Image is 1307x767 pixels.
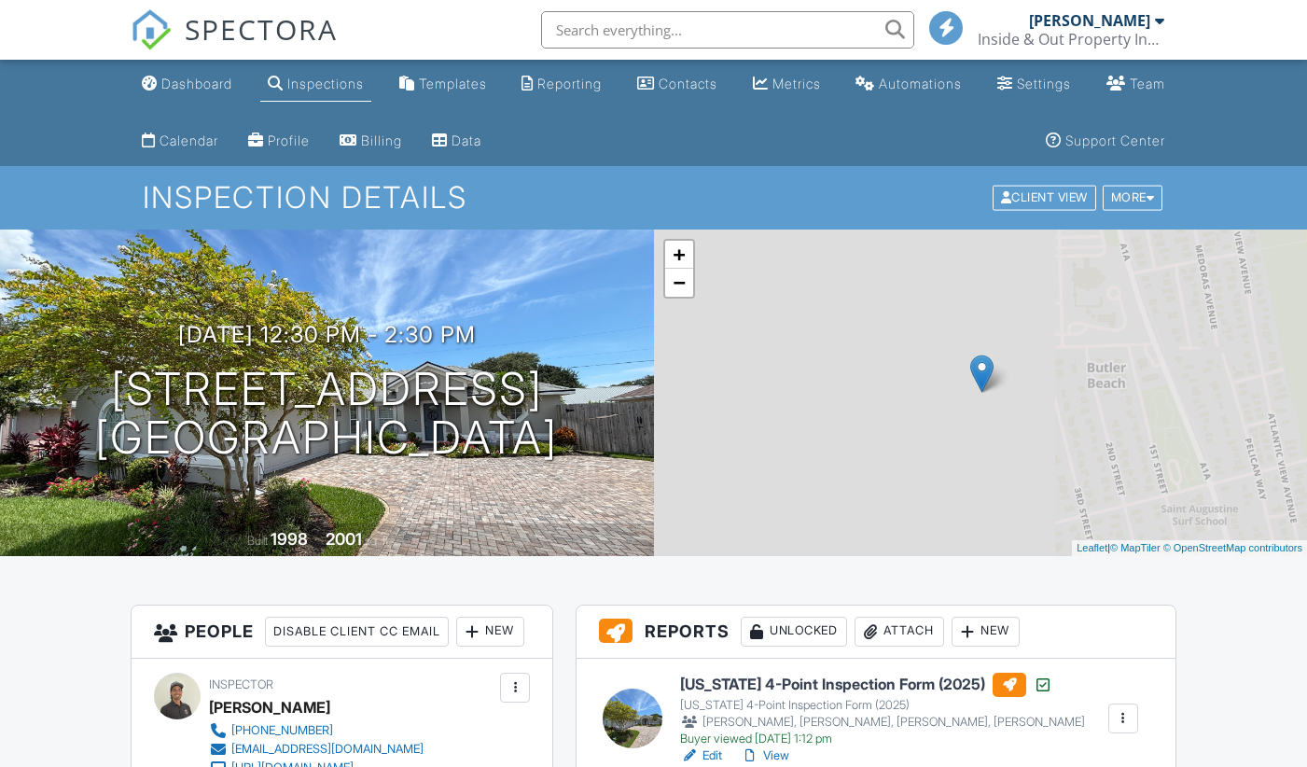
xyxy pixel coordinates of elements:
[1038,124,1173,159] a: Support Center
[131,9,172,50] img: The Best Home Inspection Software - Spectora
[160,132,218,148] div: Calendar
[1072,540,1307,556] div: |
[1029,11,1150,30] div: [PERSON_NAME]
[680,732,1085,746] div: Buyer viewed [DATE] 1:12 pm
[1099,67,1173,102] a: Team
[680,673,1085,697] h6: [US_STATE] 4-Point Inspection Form (2025)
[978,30,1164,49] div: Inside & Out Property Inspectors, Inc
[772,76,821,91] div: Metrics
[332,124,410,159] a: Billing
[268,132,310,148] div: Profile
[134,67,240,102] a: Dashboard
[680,713,1085,732] div: [PERSON_NAME], [PERSON_NAME], [PERSON_NAME], [PERSON_NAME]
[209,740,424,759] a: [EMAIL_ADDRESS][DOMAIN_NAME]
[952,617,1020,647] div: New
[361,132,402,148] div: Billing
[134,124,226,159] a: Calendar
[424,124,489,159] a: Data
[287,76,364,91] div: Inspections
[241,124,317,159] a: Company Profile
[630,67,725,102] a: Contacts
[231,723,333,738] div: [PHONE_NUMBER]
[1017,76,1071,91] div: Settings
[132,606,552,659] h3: People
[680,746,722,765] a: Edit
[365,534,391,548] span: sq. ft.
[143,181,1164,214] h1: Inspection Details
[993,186,1096,211] div: Client View
[265,617,449,647] div: Disable Client CC Email
[855,617,944,647] div: Attach
[209,693,330,721] div: [PERSON_NAME]
[131,25,338,64] a: SPECTORA
[659,76,717,91] div: Contacts
[95,365,558,464] h1: [STREET_ADDRESS] [GEOGRAPHIC_DATA]
[419,76,487,91] div: Templates
[665,269,693,297] a: Zoom out
[1130,76,1165,91] div: Team
[161,76,232,91] div: Dashboard
[178,322,476,347] h3: [DATE] 12:30 pm - 2:30 pm
[185,9,338,49] span: SPECTORA
[680,673,1085,747] a: [US_STATE] 4-Point Inspection Form (2025) [US_STATE] 4-Point Inspection Form (2025) [PERSON_NAME]...
[1110,542,1161,553] a: © MapTiler
[209,677,273,691] span: Inspector
[326,529,362,549] div: 2001
[741,746,789,765] a: View
[741,617,847,647] div: Unlocked
[1103,186,1163,211] div: More
[541,11,914,49] input: Search everything...
[680,698,1085,713] div: [US_STATE] 4-Point Inspection Form (2025)
[577,606,1175,659] h3: Reports
[991,189,1101,203] a: Client View
[456,617,524,647] div: New
[537,76,602,91] div: Reporting
[231,742,424,757] div: [EMAIL_ADDRESS][DOMAIN_NAME]
[1163,542,1302,553] a: © OpenStreetMap contributors
[247,534,268,548] span: Built
[514,67,609,102] a: Reporting
[209,721,424,740] a: [PHONE_NUMBER]
[990,67,1078,102] a: Settings
[1077,542,1107,553] a: Leaflet
[665,241,693,269] a: Zoom in
[745,67,828,102] a: Metrics
[879,76,962,91] div: Automations
[392,67,494,102] a: Templates
[1065,132,1165,148] div: Support Center
[452,132,481,148] div: Data
[260,67,371,102] a: Inspections
[848,67,969,102] a: Automations (Basic)
[271,529,308,549] div: 1998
